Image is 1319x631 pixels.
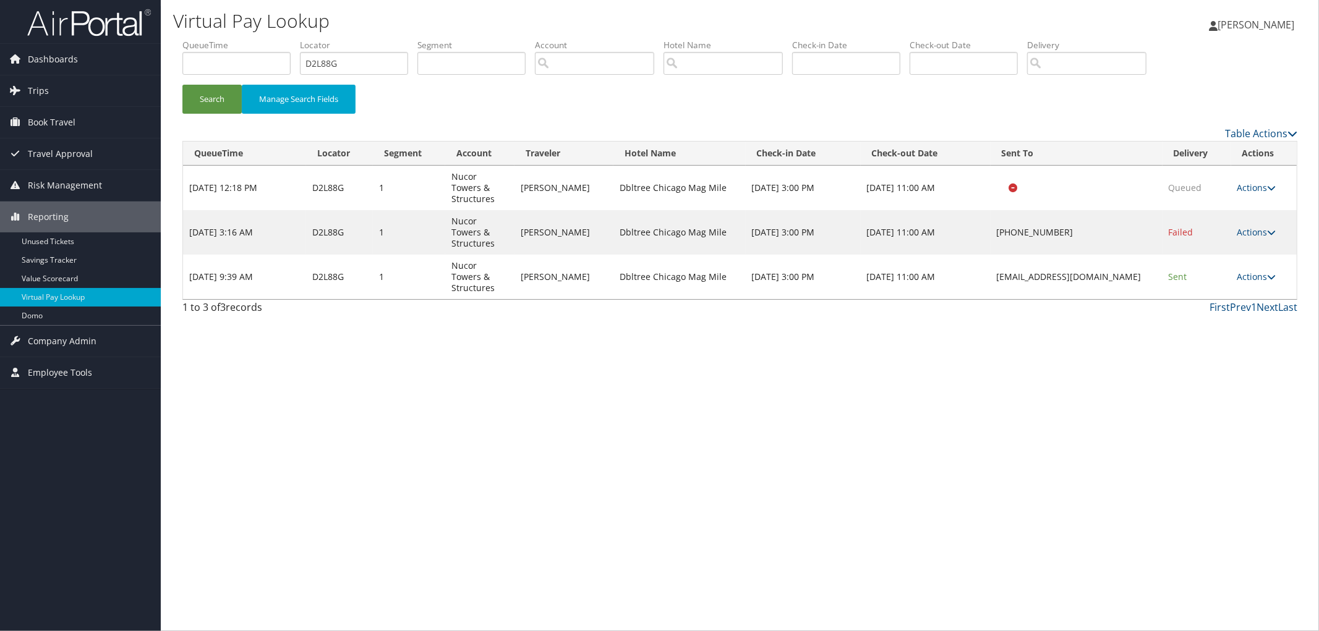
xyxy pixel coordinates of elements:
[1169,271,1187,282] span: Sent
[306,142,373,166] th: Locator: activate to sort column ascending
[306,210,373,255] td: D2L88G
[445,166,514,210] td: Nucor Towers & Structures
[910,39,1027,51] label: Check-out Date
[991,142,1163,166] th: Sent To: activate to sort column ascending
[27,8,151,37] img: airportal-logo.png
[300,39,417,51] label: Locator
[535,39,664,51] label: Account
[306,255,373,299] td: D2L88G
[861,210,991,255] td: [DATE] 11:00 AM
[514,166,613,210] td: [PERSON_NAME]
[1231,142,1297,166] th: Actions
[861,166,991,210] td: [DATE] 11:00 AM
[445,210,514,255] td: Nucor Towers & Structures
[28,357,92,388] span: Employee Tools
[1278,300,1297,314] a: Last
[183,255,306,299] td: [DATE] 9:39 AM
[183,166,306,210] td: [DATE] 12:18 PM
[28,107,75,138] span: Book Travel
[514,142,613,166] th: Traveler: activate to sort column ascending
[613,142,746,166] th: Hotel Name: activate to sort column ascending
[28,326,96,357] span: Company Admin
[1225,127,1297,140] a: Table Actions
[373,210,445,255] td: 1
[28,201,69,232] span: Reporting
[1210,300,1230,314] a: First
[861,142,991,166] th: Check-out Date: activate to sort column ascending
[1237,182,1276,193] a: Actions
[1237,226,1276,238] a: Actions
[28,170,102,201] span: Risk Management
[991,255,1163,299] td: [EMAIL_ADDRESS][DOMAIN_NAME]
[445,142,514,166] th: Account: activate to sort column ascending
[746,210,861,255] td: [DATE] 3:00 PM
[28,75,49,106] span: Trips
[514,255,613,299] td: [PERSON_NAME]
[991,210,1163,255] td: [PHONE_NUMBER]
[183,210,306,255] td: [DATE] 3:16 AM
[746,142,861,166] th: Check-in Date: activate to sort column ascending
[1257,300,1278,314] a: Next
[1237,271,1276,282] a: Actions
[514,210,613,255] td: [PERSON_NAME]
[28,138,93,169] span: Travel Approval
[182,39,300,51] label: QueueTime
[1169,182,1202,193] span: Queued
[861,255,991,299] td: [DATE] 11:00 AM
[1169,226,1193,238] span: Failed
[746,166,861,210] td: [DATE] 3:00 PM
[613,255,746,299] td: Dbltree Chicago Mag Mile
[306,166,373,210] td: D2L88G
[613,210,746,255] td: Dbltree Chicago Mag Mile
[373,166,445,210] td: 1
[373,255,445,299] td: 1
[182,85,242,114] button: Search
[28,44,78,75] span: Dashboards
[1163,142,1231,166] th: Delivery: activate to sort column ascending
[182,300,447,321] div: 1 to 3 of records
[1027,39,1156,51] label: Delivery
[242,85,356,114] button: Manage Search Fields
[220,300,226,314] span: 3
[183,142,306,166] th: QueueTime: activate to sort column ascending
[1218,18,1294,32] span: [PERSON_NAME]
[445,255,514,299] td: Nucor Towers & Structures
[373,142,445,166] th: Segment: activate to sort column ascending
[664,39,792,51] label: Hotel Name
[417,39,535,51] label: Segment
[1230,300,1251,314] a: Prev
[1251,300,1257,314] a: 1
[792,39,910,51] label: Check-in Date
[173,8,929,34] h1: Virtual Pay Lookup
[1209,6,1307,43] a: [PERSON_NAME]
[613,166,746,210] td: Dbltree Chicago Mag Mile
[746,255,861,299] td: [DATE] 3:00 PM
